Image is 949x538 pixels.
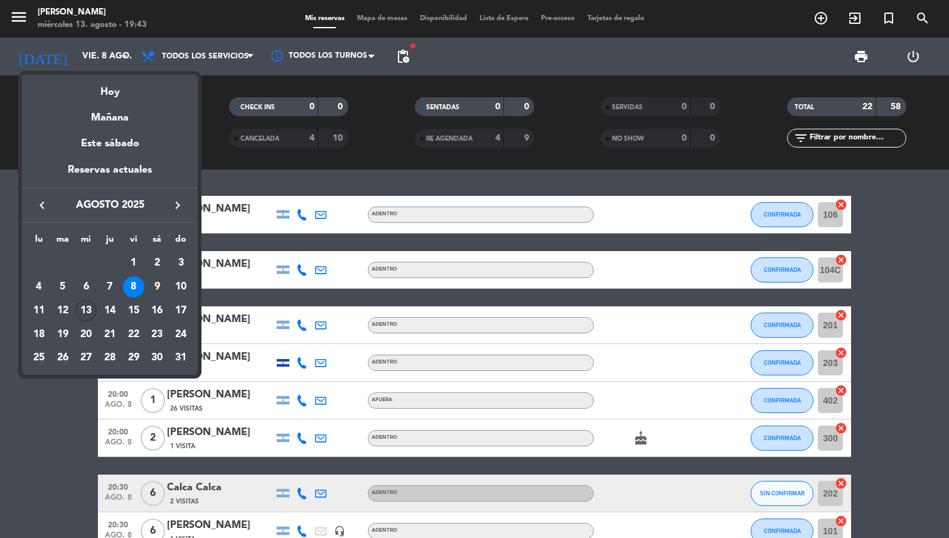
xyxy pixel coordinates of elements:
div: 1 [123,253,144,274]
td: 24 de agosto de 2025 [169,323,193,347]
td: 30 de agosto de 2025 [146,346,169,370]
td: 8 de agosto de 2025 [122,275,146,299]
div: 11 [28,300,50,321]
div: Reservas actuales [22,162,198,188]
td: 3 de agosto de 2025 [169,252,193,276]
td: 16 de agosto de 2025 [146,299,169,323]
div: 29 [123,347,144,369]
div: 5 [52,276,73,298]
div: 26 [52,347,73,369]
td: 20 de agosto de 2025 [74,323,98,347]
div: 25 [28,347,50,369]
th: miércoles [74,232,98,252]
div: 3 [170,253,191,274]
td: 28 de agosto de 2025 [98,346,122,370]
div: 31 [170,347,191,369]
div: 22 [123,324,144,345]
th: viernes [122,232,146,252]
td: 22 de agosto de 2025 [122,323,146,347]
div: 21 [99,324,121,345]
td: 1 de agosto de 2025 [122,252,146,276]
div: 2 [146,253,168,274]
td: 10 de agosto de 2025 [169,275,193,299]
th: martes [51,232,75,252]
div: 23 [146,324,168,345]
td: 31 de agosto de 2025 [169,346,193,370]
th: lunes [27,232,51,252]
i: keyboard_arrow_right [170,198,185,213]
td: 26 de agosto de 2025 [51,346,75,370]
td: 19 de agosto de 2025 [51,323,75,347]
div: 10 [170,276,191,298]
div: 7 [99,276,121,298]
td: 6 de agosto de 2025 [74,275,98,299]
div: 8 [123,276,144,298]
button: keyboard_arrow_left [31,197,53,213]
div: 9 [146,276,168,298]
td: 18 de agosto de 2025 [27,323,51,347]
button: keyboard_arrow_right [166,197,189,213]
td: 13 de agosto de 2025 [74,299,98,323]
th: domingo [169,232,193,252]
div: 24 [170,324,191,345]
div: 19 [52,324,73,345]
div: Este sábado [22,126,198,161]
div: Mañana [22,100,198,126]
td: 12 de agosto de 2025 [51,299,75,323]
td: 9 de agosto de 2025 [146,275,169,299]
td: 27 de agosto de 2025 [74,346,98,370]
th: jueves [98,232,122,252]
div: 30 [146,347,168,369]
td: 14 de agosto de 2025 [98,299,122,323]
td: 15 de agosto de 2025 [122,299,146,323]
div: 12 [52,300,73,321]
td: 25 de agosto de 2025 [27,346,51,370]
div: Hoy [22,75,198,100]
i: keyboard_arrow_left [35,198,50,213]
td: 17 de agosto de 2025 [169,299,193,323]
td: 29 de agosto de 2025 [122,346,146,370]
td: 2 de agosto de 2025 [146,252,169,276]
td: 21 de agosto de 2025 [98,323,122,347]
div: 6 [75,276,97,298]
div: 16 [146,300,168,321]
div: 14 [99,300,121,321]
td: 4 de agosto de 2025 [27,275,51,299]
div: 4 [28,276,50,298]
div: 27 [75,347,97,369]
td: 7 de agosto de 2025 [98,275,122,299]
div: 13 [75,300,97,321]
span: agosto 2025 [53,197,166,213]
td: 23 de agosto de 2025 [146,323,169,347]
div: 17 [170,300,191,321]
div: 28 [99,347,121,369]
td: 5 de agosto de 2025 [51,275,75,299]
th: sábado [146,232,169,252]
div: 18 [28,324,50,345]
div: 20 [75,324,97,345]
td: AGO. [27,252,122,276]
div: 15 [123,300,144,321]
td: 11 de agosto de 2025 [27,299,51,323]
